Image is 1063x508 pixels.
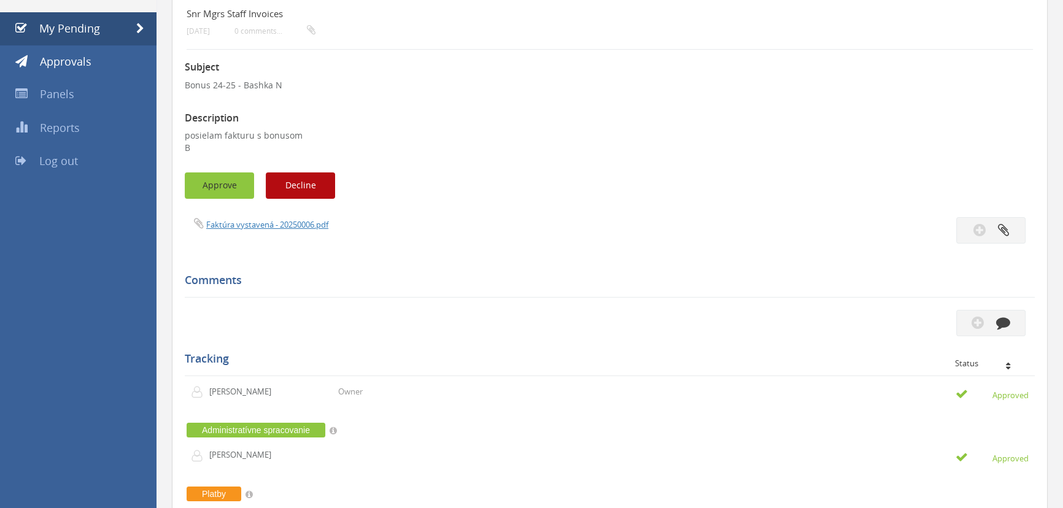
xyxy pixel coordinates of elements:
h3: Subject [185,62,1035,73]
span: Log out [39,153,78,168]
div: posielam fakturu s bonusom [185,129,1035,142]
span: Approvals [40,54,91,69]
a: Faktúra vystavená - 20250006.pdf [206,219,328,230]
span: Platby [187,487,241,501]
p: [PERSON_NAME] [209,449,280,461]
div: Status [955,359,1026,368]
h4: Snr Mgrs Staff Invoices [187,9,892,19]
h3: Description [185,113,1035,124]
span: Panels [40,87,74,101]
button: Approve [185,172,254,199]
h5: Tracking [185,353,1026,365]
div: B [185,142,1035,154]
span: My Pending [39,21,100,36]
small: Approved [956,451,1029,464]
p: Bonus 24-25 - Bashka N [185,79,1035,91]
h5: Comments [185,274,1026,287]
span: Reports [40,120,80,135]
img: user-icon.png [191,450,209,462]
img: user-icon.png [191,386,209,398]
button: Decline [266,172,335,199]
p: Owner [338,386,363,398]
small: 0 comments... [234,26,315,36]
small: [DATE] [187,26,210,36]
small: Approved [956,388,1029,401]
span: Administratívne spracovanie [187,423,325,437]
p: [PERSON_NAME] [209,386,280,398]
